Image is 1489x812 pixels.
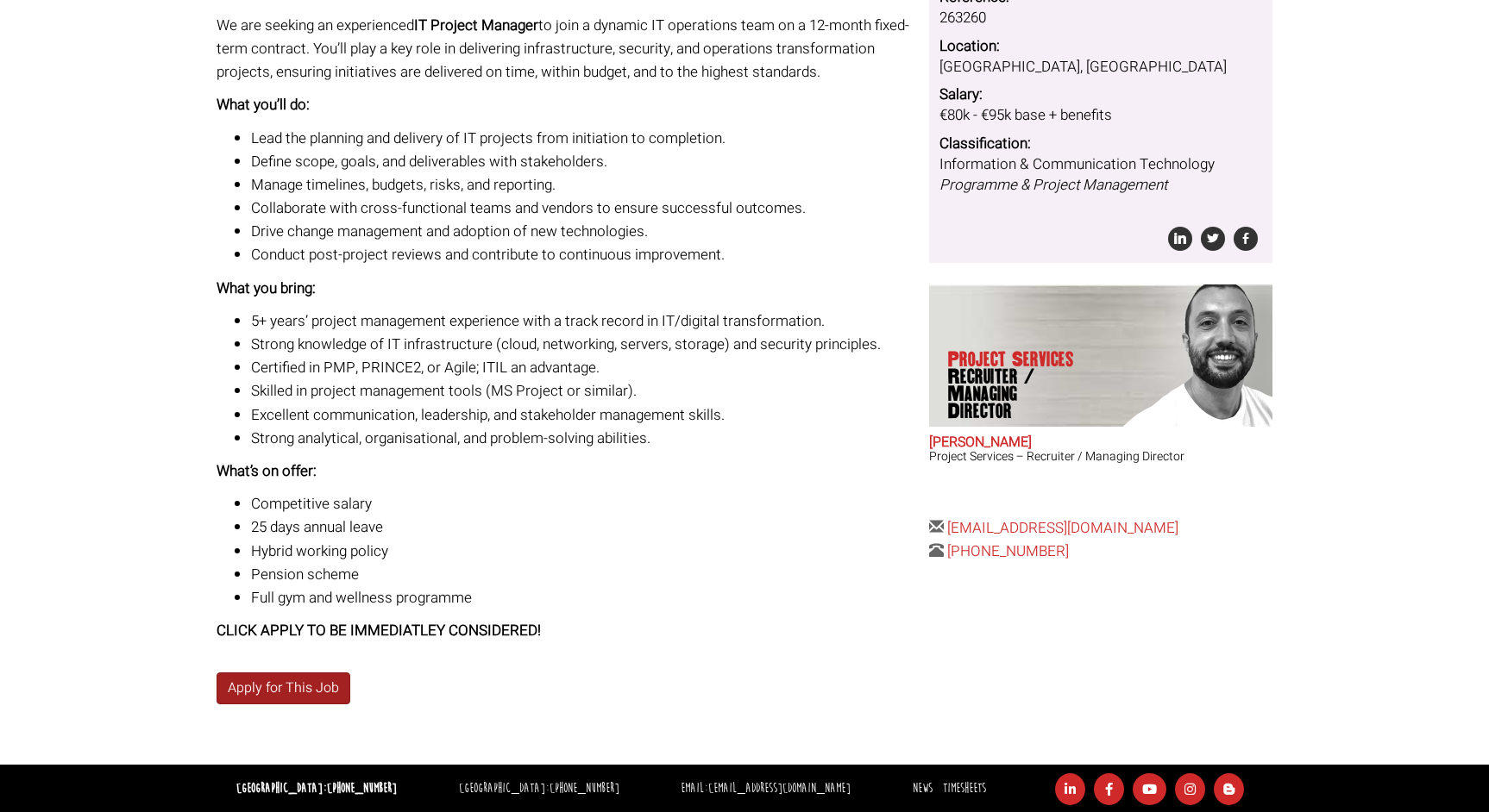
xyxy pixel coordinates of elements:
[939,8,1262,28] dd: 263260
[251,309,917,333] li: 5+ years’ project management experience with a track record in IT/digital transformation.
[939,57,1262,78] dd: [GEOGRAPHIC_DATA], [GEOGRAPHIC_DATA]
[251,243,917,266] li: Conduct post-project reviews and contribute to continuous improvement.
[948,351,1081,420] p: Project Services
[676,777,855,802] li: Email:
[217,94,310,116] strong: What you’ll do:
[939,174,1167,196] i: Programme & Project Management
[217,14,917,84] p: We are seeking an experienced to join a dynamic IT operations team on a 12-month fixed-term contr...
[251,563,917,586] li: Pension scheme
[948,368,1081,420] span: Recruiter / Managing Director
[251,356,917,379] li: Certified in PMP, PRINCE2, or Agile; ITIL an advantage.
[251,379,917,403] li: Skilled in project management tools (MS Project or similar).
[251,173,917,197] li: Manage timelines, budgets, risks, and reporting.
[251,197,917,220] li: Collaborate with cross-functional teams and vendors to ensure successful outcomes.
[929,435,1272,451] h2: [PERSON_NAME]
[939,154,1262,197] dd: Information & Communication Technology
[251,150,917,173] li: Define scope, goals, and deliverables with stakeholders.
[1107,284,1272,427] img: Chris Pelow's our Project Services Recruiter / Managing Director
[217,460,317,482] strong: What’s on offer:
[913,780,933,796] a: News
[251,492,917,515] li: Competitive salary
[939,105,1262,126] dd: €80k - €95k base + benefits
[251,127,917,150] li: Lead the planning and delivery of IT projects from initiation to completion.
[251,403,917,427] li: Excellent communication, leadership, and stakeholder management skills.
[217,278,316,299] strong: What you bring:
[550,780,619,796] a: [PHONE_NUMBER]
[251,586,917,609] li: Full gym and wellness programme
[939,36,1262,57] dt: Location:
[455,777,624,802] li: [GEOGRAPHIC_DATA]:
[236,780,397,796] strong: [GEOGRAPHIC_DATA]:
[708,780,851,796] a: [EMAIL_ADDRESS][DOMAIN_NAME]
[947,540,1069,562] a: [PHONE_NUMBER]
[251,515,917,539] li: 25 days annual leave
[943,780,986,796] a: Timesheets
[939,134,1262,154] dt: Classification:
[217,672,350,704] a: Apply for This Job
[251,220,917,243] li: Drive change management and adoption of new technologies.
[217,620,541,641] strong: CLICK APPLY TO BE IMMEDIATLEY CONSIDERED!
[414,15,538,36] strong: IT Project Manager
[251,427,917,450] li: Strong analytical, organisational, and problem-solving abilities.
[327,780,397,796] a: [PHONE_NUMBER]
[939,84,1262,105] dt: Salary:
[251,540,917,563] li: Hybrid working policy
[251,333,917,356] li: Strong knowledge of IT infrastructure (cloud, networking, servers, storage) and security principles.
[947,517,1178,539] a: [EMAIL_ADDRESS][DOMAIN_NAME]
[929,450,1272,463] h3: Project Services – Recruiter / Managing Director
